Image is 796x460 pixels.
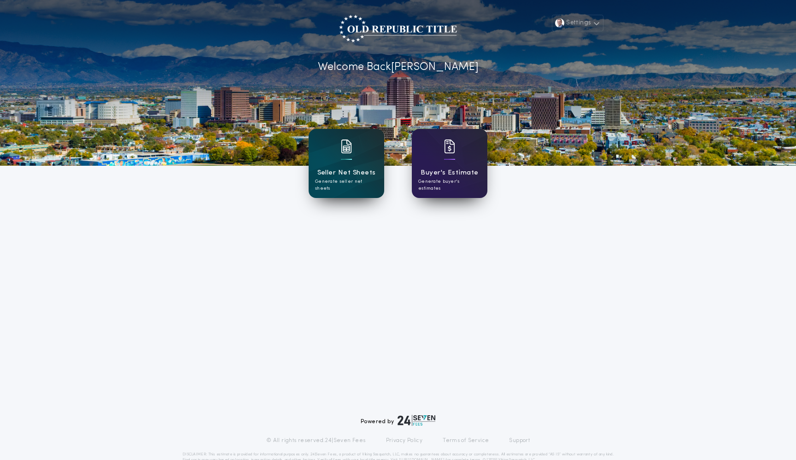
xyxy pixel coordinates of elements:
[318,59,479,76] p: Welcome Back [PERSON_NAME]
[309,129,384,198] a: card iconSeller Net SheetsGenerate seller net sheets
[398,415,435,426] img: logo
[361,415,435,426] div: Powered by
[443,437,489,444] a: Terms of Service
[444,140,455,153] img: card icon
[509,437,530,444] a: Support
[266,437,366,444] p: © All rights reserved. 24|Seven Fees
[317,168,376,178] h1: Seller Net Sheets
[315,178,378,192] p: Generate seller net sheets
[341,140,352,153] img: card icon
[552,15,603,31] button: Settings
[386,437,423,444] a: Privacy Policy
[339,15,457,42] img: account-logo
[412,129,487,198] a: card iconBuyer's EstimateGenerate buyer's estimates
[418,178,481,192] p: Generate buyer's estimates
[555,18,564,28] img: user avatar
[421,168,478,178] h1: Buyer's Estimate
